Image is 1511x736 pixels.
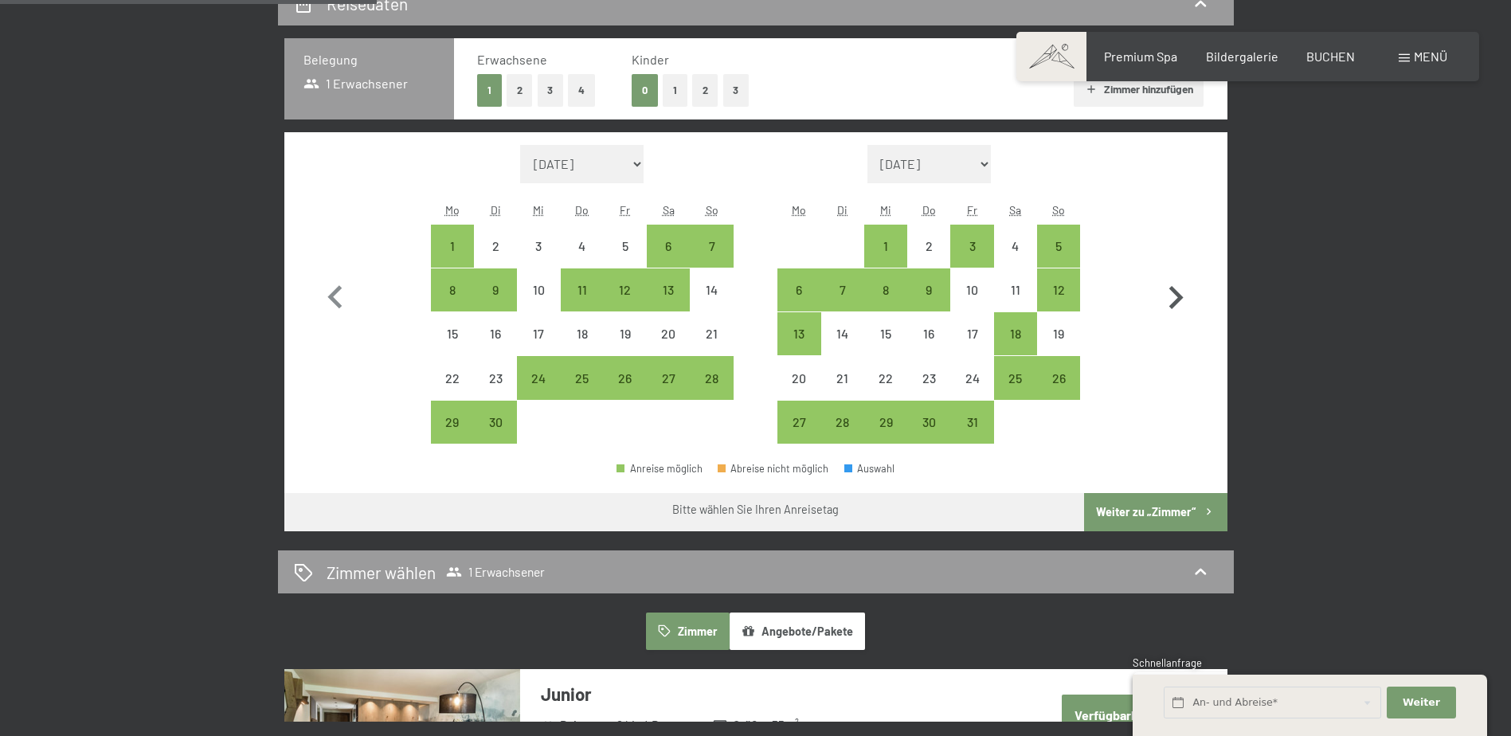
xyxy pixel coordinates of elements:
[433,240,472,280] div: 1
[950,312,993,355] div: Fri Oct 17 2025
[864,225,907,268] div: Anreise möglich
[777,312,820,355] div: Mon Oct 13 2025
[907,268,950,311] div: Anreise möglich
[575,203,589,217] abbr: Donnerstag
[431,312,474,355] div: Mon Sep 15 2025
[476,416,515,456] div: 30
[672,502,839,518] div: Bitte wählen Sie Ihren Anreisetag
[723,74,750,107] button: 3
[568,74,595,107] button: 4
[907,356,950,399] div: Thu Oct 23 2025
[561,312,604,355] div: Thu Sep 18 2025
[433,372,472,412] div: 22
[779,416,819,456] div: 27
[866,284,906,323] div: 8
[474,225,517,268] div: Tue Sep 02 2025
[691,284,731,323] div: 14
[517,356,560,399] div: Anreise möglich
[561,356,604,399] div: Thu Sep 25 2025
[431,356,474,399] div: Mon Sep 22 2025
[562,240,602,280] div: 4
[952,416,992,456] div: 31
[303,75,409,92] span: 1 Erwachsener
[821,356,864,399] div: Tue Oct 21 2025
[692,74,718,107] button: 2
[950,312,993,355] div: Anreise nicht möglich
[648,284,688,323] div: 13
[950,268,993,311] div: Fri Oct 10 2025
[994,268,1037,311] div: Sat Oct 11 2025
[950,401,993,444] div: Anreise möglich
[474,401,517,444] div: Anreise möglich
[1039,240,1078,280] div: 5
[477,52,547,67] span: Erwachsene
[690,356,733,399] div: Sun Sep 28 2025
[1062,695,1206,735] button: Verfügbarkeit prüfen
[519,284,558,323] div: 10
[431,268,474,311] div: Anreise möglich
[312,145,358,444] button: Vorheriger Monat
[994,312,1037,355] div: Sat Oct 18 2025
[1037,312,1080,355] div: Sun Oct 19 2025
[1037,268,1080,311] div: Anreise möglich
[491,203,501,217] abbr: Dienstag
[446,564,545,580] span: 1 Erwachsener
[837,203,847,217] abbr: Dienstag
[647,225,690,268] div: Anreise möglich
[663,203,675,217] abbr: Samstag
[617,717,701,734] span: 2 bis 4 Personen
[1403,695,1440,710] span: Weiter
[690,312,733,355] div: Sun Sep 21 2025
[994,268,1037,311] div: Anreise nicht möglich
[431,356,474,399] div: Anreise nicht möglich
[864,356,907,399] div: Anreise nicht möglich
[431,401,474,444] div: Anreise möglich
[519,240,558,280] div: 3
[1153,145,1199,444] button: Nächster Monat
[823,416,863,456] div: 28
[1387,687,1455,719] button: Weiter
[620,203,630,217] abbr: Freitag
[909,284,949,323] div: 9
[907,312,950,355] div: Anreise nicht möglich
[821,268,864,311] div: Anreise möglich
[950,356,993,399] div: Fri Oct 24 2025
[996,284,1035,323] div: 11
[648,327,688,367] div: 20
[476,240,515,280] div: 2
[647,312,690,355] div: Sat Sep 20 2025
[477,74,502,107] button: 1
[604,312,647,355] div: Anreise nicht möglich
[476,327,515,367] div: 16
[821,356,864,399] div: Anreise nicht möglich
[561,312,604,355] div: Anreise nicht möglich
[604,356,647,399] div: Fri Sep 26 2025
[303,51,435,69] h3: Belegung
[1104,49,1177,64] a: Premium Spa
[561,268,604,311] div: Thu Sep 11 2025
[907,401,950,444] div: Thu Oct 30 2025
[866,372,906,412] div: 22
[1039,372,1078,412] div: 26
[691,240,731,280] div: 7
[647,268,690,311] div: Anreise möglich
[779,327,819,367] div: 13
[1037,225,1080,268] div: Anreise möglich
[994,356,1037,399] div: Sat Oct 25 2025
[1084,493,1227,531] button: Weiter zu „Zimmer“
[561,356,604,399] div: Anreise möglich
[541,717,613,734] strong: Belegung :
[864,401,907,444] div: Wed Oct 29 2025
[866,416,906,456] div: 29
[445,203,460,217] abbr: Montag
[821,312,864,355] div: Anreise nicht möglich
[517,268,560,311] div: Wed Sep 10 2025
[952,284,992,323] div: 10
[1206,49,1278,64] span: Bildergalerie
[1074,72,1204,107] button: Zimmer hinzufügen
[844,464,895,474] div: Auswahl
[950,356,993,399] div: Anreise nicht möglich
[996,327,1035,367] div: 18
[663,74,687,107] button: 1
